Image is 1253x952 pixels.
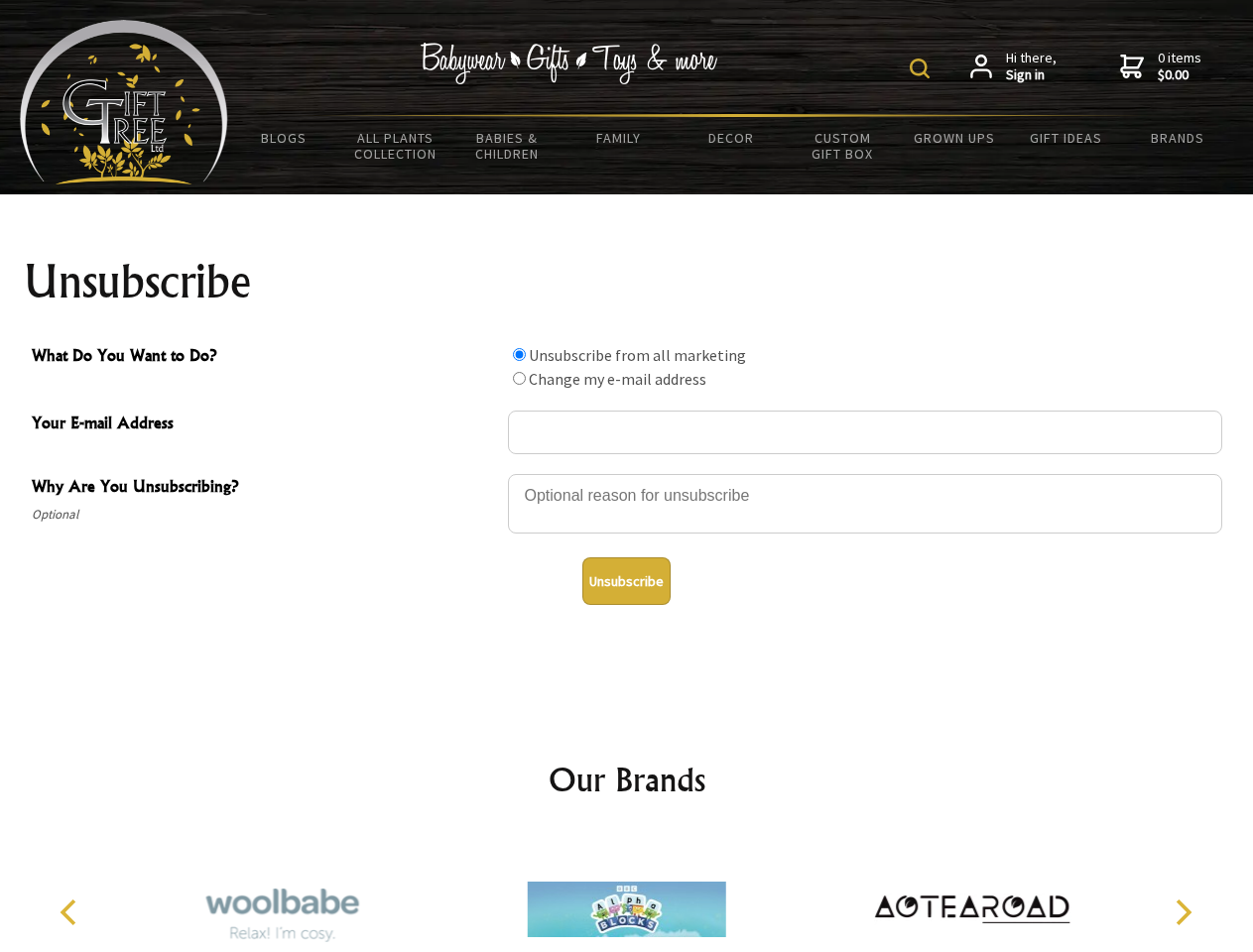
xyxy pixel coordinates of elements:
[1161,891,1204,934] button: Next
[421,43,718,84] img: Babywear - Gifts - Toys & more
[787,117,899,175] a: Custom Gift Box
[24,258,1230,305] h1: Unsubscribe
[1006,66,1057,84] strong: Sign in
[582,557,671,605] button: Unsubscribe
[340,117,452,175] a: All Plants Collection
[32,503,498,527] span: Optional
[508,411,1222,454] input: Your E-mail Address
[32,343,498,372] span: What Do You Want to Do?
[910,59,930,78] img: product search
[451,117,564,175] a: Babies & Children
[564,117,676,159] a: Family
[32,474,498,503] span: Why Are You Unsubscribing?
[1010,117,1122,159] a: Gift Ideas
[50,891,93,934] button: Previous
[40,756,1214,803] h2: Our Brands
[529,369,706,389] label: Change my e-mail address
[1158,49,1201,84] span: 0 items
[513,372,526,385] input: What Do You Want to Do?
[675,117,787,159] a: Decor
[1120,50,1201,84] a: 0 items$0.00
[1122,117,1234,159] a: Brands
[529,345,746,365] label: Unsubscribe from all marketing
[1158,66,1201,84] strong: $0.00
[508,474,1222,534] textarea: Why Are You Unsubscribing?
[20,20,228,184] img: Babyware - Gifts - Toys and more...
[228,117,340,159] a: BLOGS
[970,50,1057,84] a: Hi there,Sign in
[513,348,526,361] input: What Do You Want to Do?
[1006,50,1057,84] span: Hi there,
[32,411,498,439] span: Your E-mail Address
[898,117,1010,159] a: Grown Ups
